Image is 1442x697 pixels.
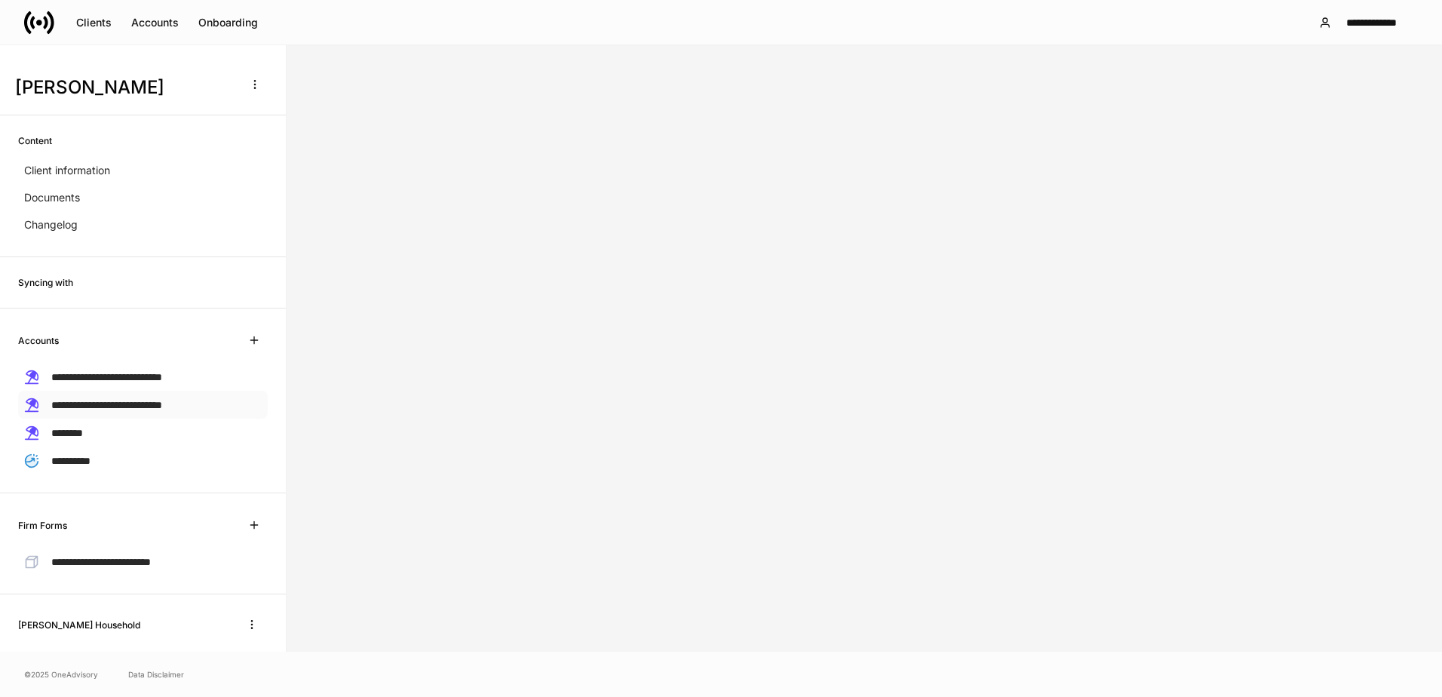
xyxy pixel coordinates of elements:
p: Documents [24,190,80,205]
button: Clients [66,11,121,35]
a: Changelog [18,211,268,238]
a: Client information [18,157,268,184]
h6: Content [18,134,52,148]
button: Accounts [121,11,189,35]
p: Client information [24,163,110,178]
button: Onboarding [189,11,268,35]
p: Changelog [24,217,78,232]
h6: [PERSON_NAME] Household [18,618,140,632]
a: Documents [18,184,268,211]
div: Onboarding [198,17,258,28]
span: © 2025 OneAdvisory [24,668,98,680]
h6: Firm Forms [18,518,67,533]
h6: Syncing with [18,275,73,290]
h3: [PERSON_NAME] [15,75,233,100]
h6: Accounts [18,333,59,348]
div: Clients [76,17,112,28]
a: Data Disclaimer [128,668,184,680]
div: Accounts [131,17,179,28]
